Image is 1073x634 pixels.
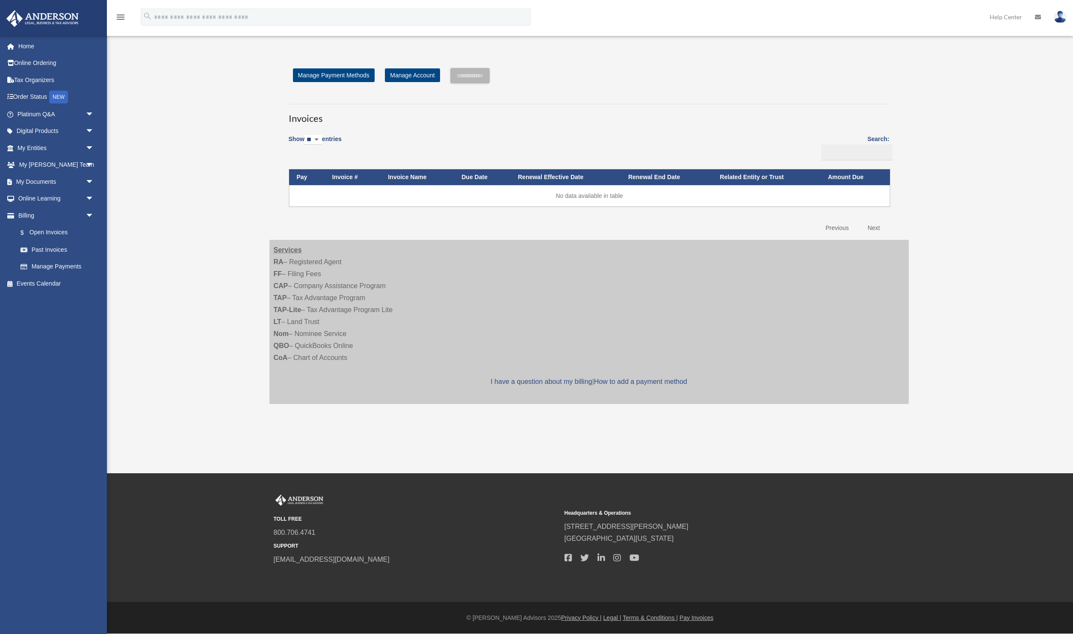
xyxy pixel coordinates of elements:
span: $ [25,227,30,238]
th: Pay: activate to sort column descending [289,169,325,185]
strong: TAP-Lite [274,306,302,313]
div: NEW [49,91,68,103]
a: I have a question about my billing [491,378,592,385]
strong: LT [274,318,281,325]
strong: CAP [274,282,288,289]
i: search [143,12,152,21]
strong: QBO [274,342,289,349]
h3: Invoices [289,104,890,125]
a: Order StatusNEW [6,88,107,106]
span: arrow_drop_down [86,190,103,208]
a: Platinum Q&Aarrow_drop_down [6,106,107,123]
a: Manage Payments [12,258,103,275]
a: Legal | [603,614,621,621]
span: arrow_drop_down [86,156,103,174]
small: SUPPORT [274,542,559,551]
a: Pay Invoices [680,614,713,621]
a: [EMAIL_ADDRESS][DOMAIN_NAME] [274,556,390,563]
span: arrow_drop_down [86,173,103,191]
input: Search: [821,144,893,161]
a: Events Calendar [6,275,107,292]
i: menu [115,12,126,22]
img: User Pic [1054,11,1067,23]
a: Online Ordering [6,55,107,72]
th: Invoice Name: activate to sort column ascending [380,169,454,185]
img: Anderson Advisors Platinum Portal [274,495,325,506]
label: Search: [818,134,890,160]
select: Showentries [304,135,322,145]
a: Billingarrow_drop_down [6,207,103,224]
th: Amount Due: activate to sort column ascending [820,169,890,185]
a: Tax Organizers [6,71,107,88]
th: Invoice #: activate to sort column ascending [325,169,381,185]
th: Due Date: activate to sort column ascending [454,169,510,185]
small: TOLL FREE [274,515,559,524]
small: Headquarters & Operations [565,509,849,518]
a: [GEOGRAPHIC_DATA][US_STATE] [565,535,674,542]
a: My [PERSON_NAME] Teamarrow_drop_down [6,156,107,174]
a: Manage Payment Methods [293,68,375,82]
span: arrow_drop_down [86,106,103,123]
strong: Services [274,246,302,254]
a: Previous [819,219,855,237]
th: Renewal End Date: activate to sort column ascending [621,169,712,185]
a: 800.706.4741 [274,529,316,536]
a: My Documentsarrow_drop_down [6,173,107,190]
span: arrow_drop_down [86,123,103,140]
a: Digital Productsarrow_drop_down [6,123,107,140]
strong: FF [274,270,282,277]
a: Online Learningarrow_drop_down [6,190,107,207]
p: | [274,376,905,388]
th: Renewal Effective Date: activate to sort column ascending [510,169,621,185]
td: No data available in table [289,185,890,206]
a: How to add a payment method [594,378,687,385]
strong: CoA [274,354,288,361]
a: Privacy Policy | [561,614,602,621]
th: Related Entity or Trust: activate to sort column ascending [712,169,820,185]
div: © [PERSON_NAME] Advisors 2025 [107,613,1073,623]
a: [STREET_ADDRESS][PERSON_NAME] [565,523,689,530]
a: Terms & Conditions | [623,614,678,621]
a: Next [861,219,887,237]
a: My Entitiesarrow_drop_down [6,139,107,156]
span: arrow_drop_down [86,139,103,157]
a: Past Invoices [12,241,103,258]
a: Home [6,38,107,55]
a: $Open Invoices [12,224,98,242]
a: Manage Account [385,68,440,82]
img: Anderson Advisors Platinum Portal [4,10,81,27]
strong: TAP [274,294,287,301]
strong: Nom [274,330,289,337]
a: menu [115,15,126,22]
strong: RA [274,258,284,265]
div: – Registered Agent – Filing Fees – Company Assistance Program – Tax Advantage Program – Tax Advan... [269,240,909,404]
span: arrow_drop_down [86,207,103,224]
label: Show entries [289,134,342,153]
